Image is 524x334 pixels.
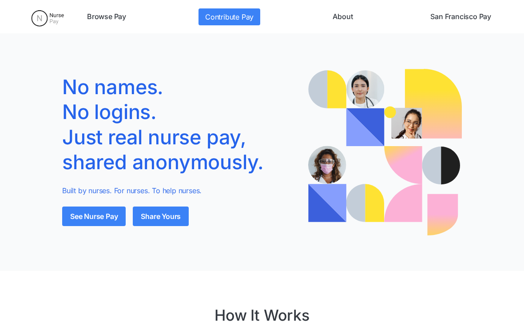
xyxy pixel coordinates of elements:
[198,8,260,25] a: Contribute Pay
[83,8,130,25] a: Browse Pay
[62,207,126,226] a: See Nurse Pay
[62,185,295,196] p: Built by nurses. For nurses. To help nurses.
[329,8,356,25] a: About
[133,207,189,226] a: Share Yours
[308,69,462,235] img: Illustration of a nurse with speech bubbles showing real pay quotes
[427,8,495,25] a: San Francisco Pay
[214,306,310,325] h2: How It Works
[62,75,295,175] h1: No names. No logins. Just real nurse pay, shared anonymously.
